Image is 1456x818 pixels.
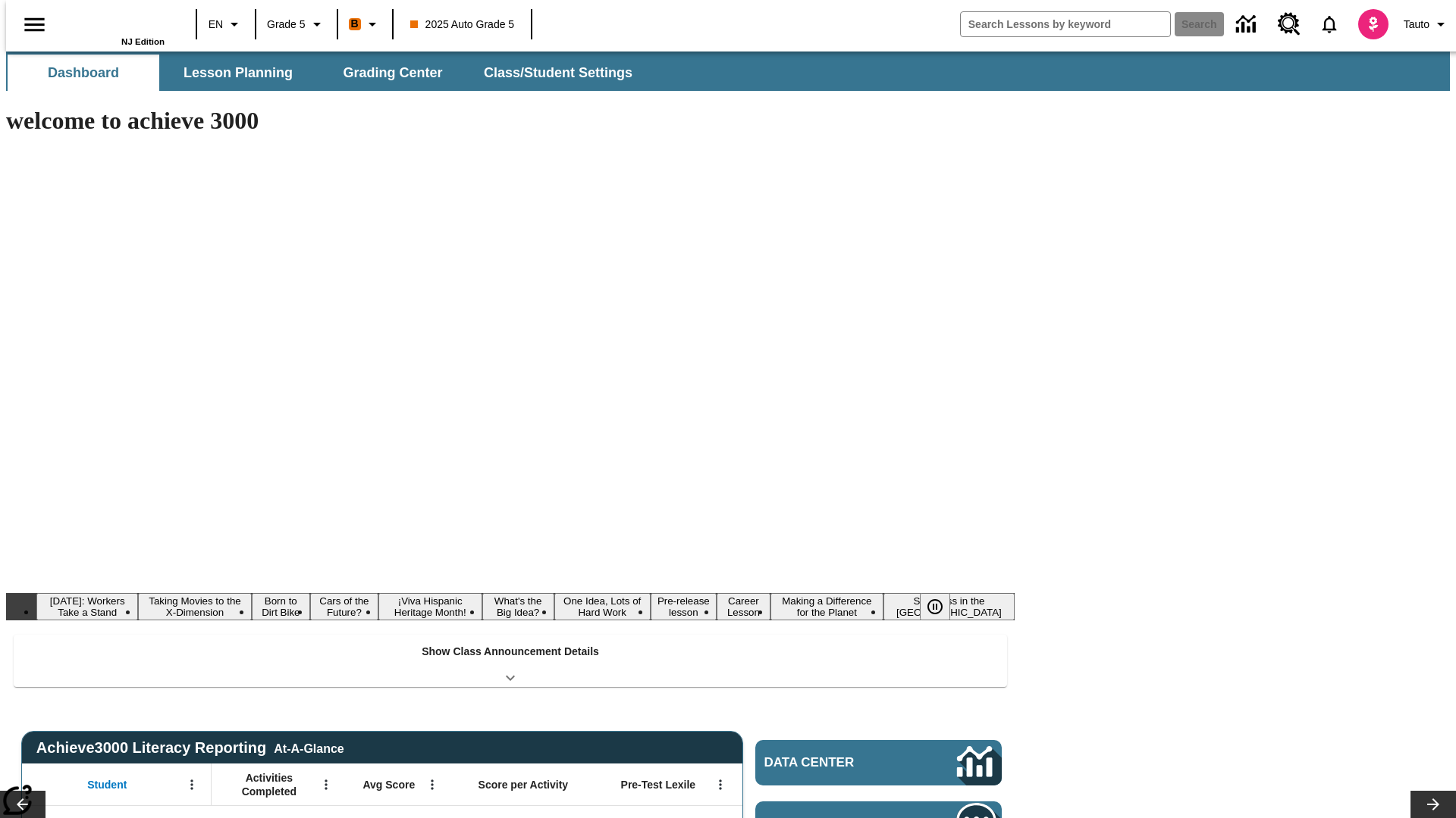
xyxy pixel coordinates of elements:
button: Language: EN, Select a language [202,11,250,38]
a: Home [66,7,165,37]
button: Slide 2 Taking Movies to the X-Dimension [138,593,251,620]
span: Avg Score [362,778,415,791]
button: Open Menu [421,773,444,796]
div: Pause [920,593,965,620]
div: Show Class Announcement Details [14,635,1007,687]
span: Data Center [764,755,906,770]
button: Slide 9 Career Lesson [717,593,770,620]
button: Grading Center [317,55,469,91]
button: Class/Student Settings [472,55,645,91]
button: Grade: Grade 5, Select a grade [261,11,332,38]
button: Boost Class color is orange. Change class color [343,11,388,38]
span: Achieve3000 Literacy Reporting [36,739,344,757]
input: search field [961,12,1170,36]
p: Show Class Announcement Details [422,644,599,660]
span: B [351,14,359,33]
div: SubNavbar [6,55,646,91]
a: Data Center [755,740,1002,785]
button: Open Menu [180,773,203,796]
div: Home [66,5,165,46]
span: Activities Completed [219,771,319,798]
button: Lesson carousel, Next [1410,791,1456,818]
button: Open side menu [12,2,57,47]
button: Lesson Planning [162,55,314,91]
img: avatar image [1358,9,1389,39]
button: Slide 5 ¡Viva Hispanic Heritage Month! [378,593,482,620]
a: Resource Center, Will open in new tab [1269,4,1310,45]
span: 2025 Auto Grade 5 [410,17,515,33]
button: Pause [920,593,950,620]
div: SubNavbar [6,52,1450,91]
button: Open Menu [709,773,732,796]
span: Pre-Test Lexile [621,778,696,791]
span: NJ Edition [121,37,165,46]
a: Notifications [1310,5,1349,44]
span: Score per Activity [479,778,569,791]
button: Slide 8 Pre-release lesson [651,593,717,620]
span: Student [87,778,127,791]
button: Slide 6 What's the Big Idea? [482,593,554,620]
button: Select a new avatar [1349,5,1398,44]
button: Slide 11 Sleepless in the Animal Kingdom [883,593,1015,620]
button: Slide 1 Labor Day: Workers Take a Stand [36,593,138,620]
button: Slide 3 Born to Dirt Bike [252,593,311,620]
span: Tauto [1404,17,1429,33]
div: At-A-Glance [274,739,344,756]
a: Data Center [1227,4,1269,45]
button: Dashboard [8,55,159,91]
button: Open Menu [315,773,337,796]
span: EN [209,17,223,33]
button: Slide 7 One Idea, Lots of Hard Work [554,593,651,620]
span: Grade 5 [267,17,306,33]
button: Slide 4 Cars of the Future? [310,593,378,620]
button: Slide 10 Making a Difference for the Planet [770,593,883,620]
h1: welcome to achieve 3000 [6,107,1015,135]
button: Profile/Settings [1398,11,1456,38]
